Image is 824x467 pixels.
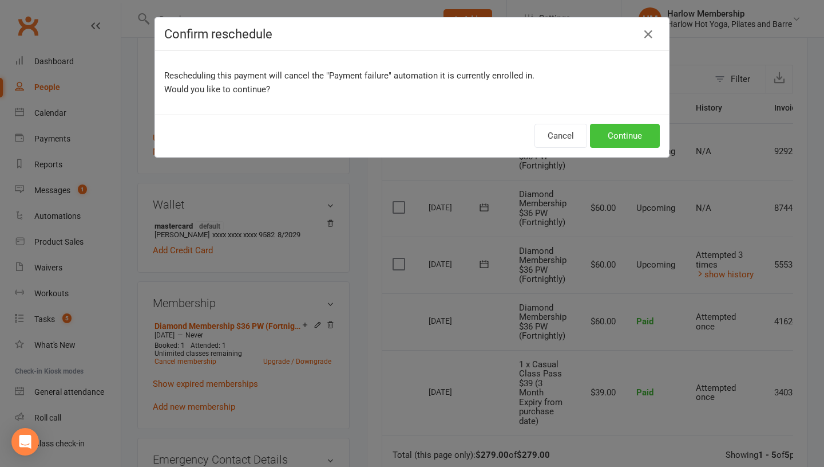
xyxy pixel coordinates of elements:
[164,27,660,41] h4: Confirm reschedule
[639,25,657,44] button: Close
[590,124,660,148] button: Continue
[11,428,39,456] div: Open Intercom Messenger
[534,124,587,148] button: Cancel
[164,69,660,96] p: Rescheduling this payment will cancel the "Payment failure" automation it is currently enrolled i...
